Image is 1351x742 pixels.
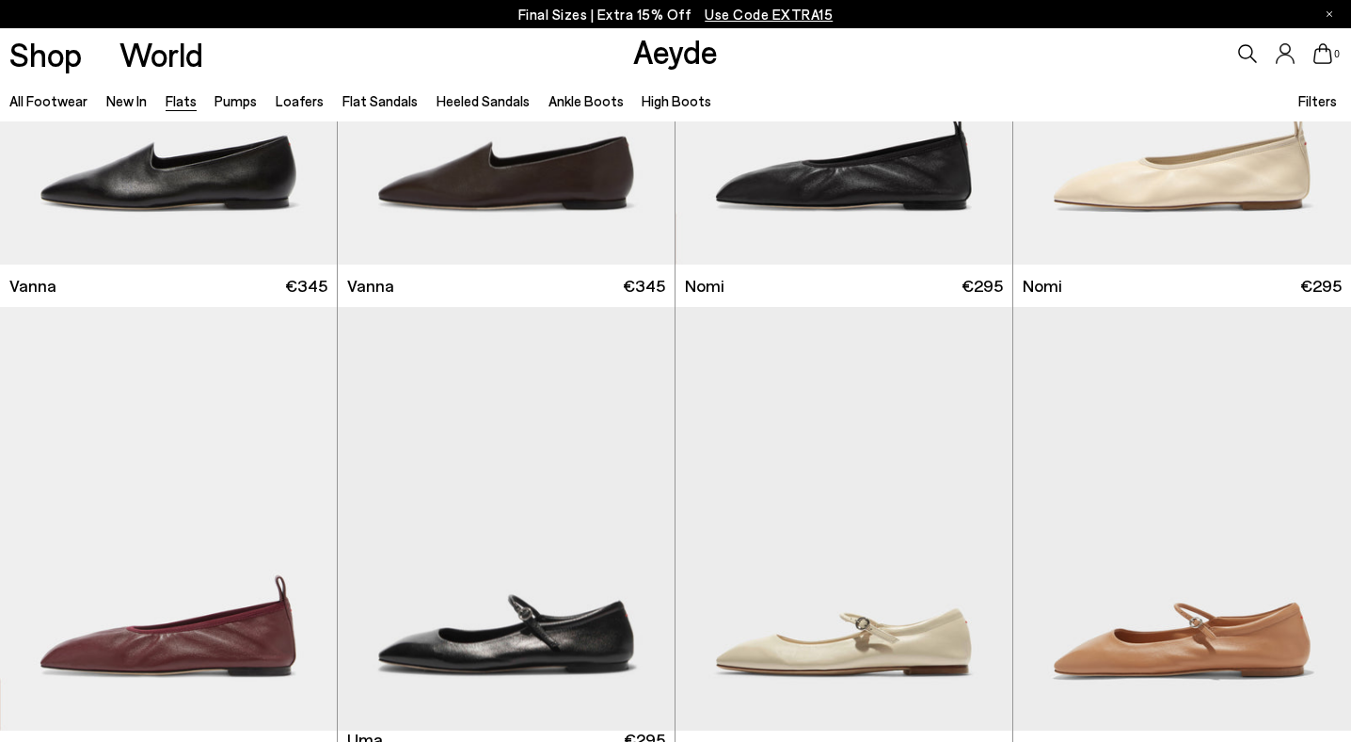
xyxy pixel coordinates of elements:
p: Final Sizes | Extra 15% Off [518,3,834,26]
span: €295 [962,274,1003,298]
a: Heeled Sandals [437,92,530,109]
span: Vanna [9,274,56,298]
span: Nomi [1023,274,1062,298]
a: Next slide Previous slide [338,307,675,731]
a: High Boots [642,92,711,109]
a: Ankle Boots [548,92,624,109]
div: 1 / 6 [338,307,675,731]
a: Aeyde [633,31,718,71]
a: Pumps [215,92,257,109]
span: €345 [623,274,665,298]
a: Nomi €295 [675,265,1012,307]
img: Uma Mary-Jane Flats [675,307,1012,731]
span: €295 [1300,274,1342,298]
a: Flats [166,92,197,109]
a: Nomi €295 [1013,265,1351,307]
span: Navigate to /collections/ss25-final-sizes [705,6,833,23]
a: Loafers [276,92,324,109]
img: Uma Mary-Jane Flats [1013,307,1351,731]
a: Vanna €345 [338,265,675,307]
span: 0 [1332,49,1342,59]
a: Flat Sandals [342,92,418,109]
span: Nomi [685,274,724,298]
span: Filters [1298,92,1337,109]
img: Uma Mary-Jane Flats [338,307,675,731]
a: Shop [9,38,82,71]
span: €345 [285,274,327,298]
a: 0 [1313,43,1332,64]
span: Vanna [347,274,394,298]
a: New In [106,92,147,109]
a: World [119,38,203,71]
a: All Footwear [9,92,87,109]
